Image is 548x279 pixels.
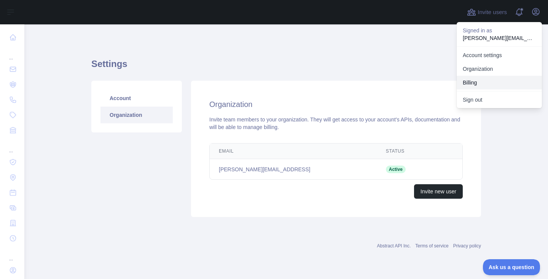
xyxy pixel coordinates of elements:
a: Abstract API Inc. [377,243,411,249]
iframe: Toggle Customer Support [483,259,540,275]
a: Terms of service [415,243,448,249]
h1: Settings [91,58,481,76]
th: Email [210,143,377,159]
span: Invite users [478,8,507,17]
h2: Organization [209,99,463,110]
p: [PERSON_NAME][EMAIL_ADDRESS] [463,34,536,42]
td: [PERSON_NAME][EMAIL_ADDRESS] [210,159,377,180]
a: Privacy policy [453,243,481,249]
a: Organization [100,107,173,123]
button: Billing [457,76,542,89]
div: ... [6,46,18,61]
button: Invite new user [414,184,463,199]
div: ... [6,247,18,262]
th: Status [377,143,435,159]
p: Signed in as [463,27,536,34]
a: Account settings [457,48,542,62]
div: Invite team members to your organization. They will get access to your account's APIs, documentat... [209,116,463,131]
a: Organization [457,62,542,76]
button: Sign out [457,93,542,107]
a: Account [100,90,173,107]
div: ... [6,139,18,154]
span: Active [386,166,406,173]
button: Invite users [465,6,508,18]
